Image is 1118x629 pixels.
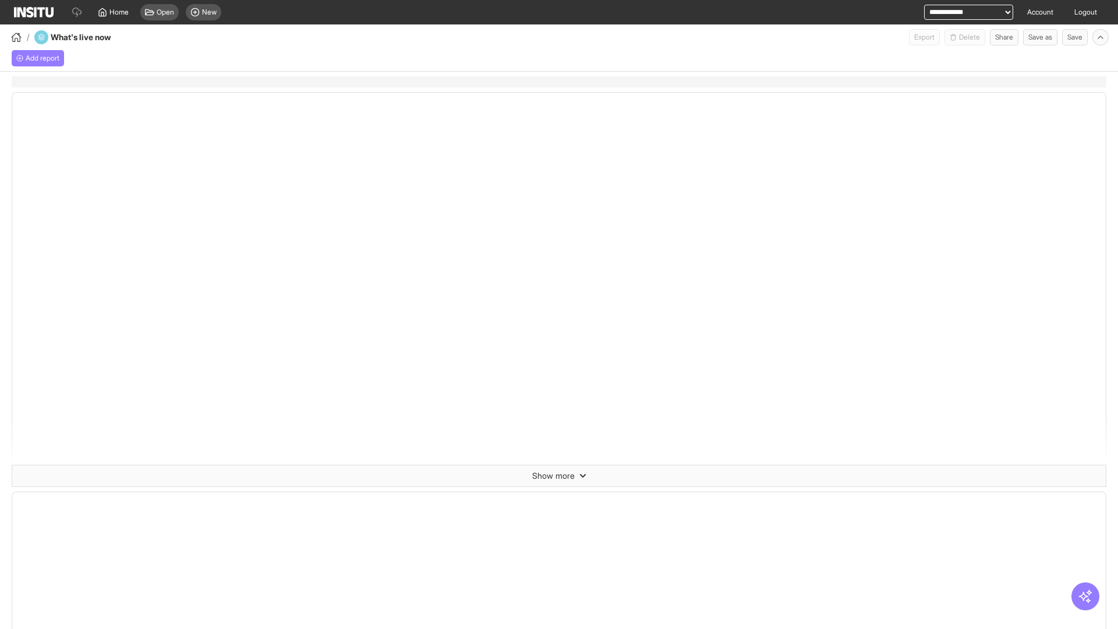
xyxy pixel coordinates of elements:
button: Show more [12,465,1106,486]
span: / [27,31,30,43]
span: Open [157,8,174,17]
button: Delete [944,29,985,45]
span: New [202,8,217,17]
span: Add report [26,54,59,63]
button: Add report [12,50,64,66]
span: You cannot delete a preset report. [944,29,985,45]
button: Share [990,29,1018,45]
span: Show more [532,470,575,482]
button: Export [909,29,940,45]
button: Save [1062,29,1088,45]
span: Home [109,8,129,17]
img: Logo [14,7,54,17]
div: Add a report to get started [12,50,64,66]
button: Save as [1023,29,1057,45]
span: Can currently only export from Insights reports. [909,29,940,45]
div: What's live now [34,30,130,44]
button: / [9,30,30,44]
h4: What's live now [51,31,130,43]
